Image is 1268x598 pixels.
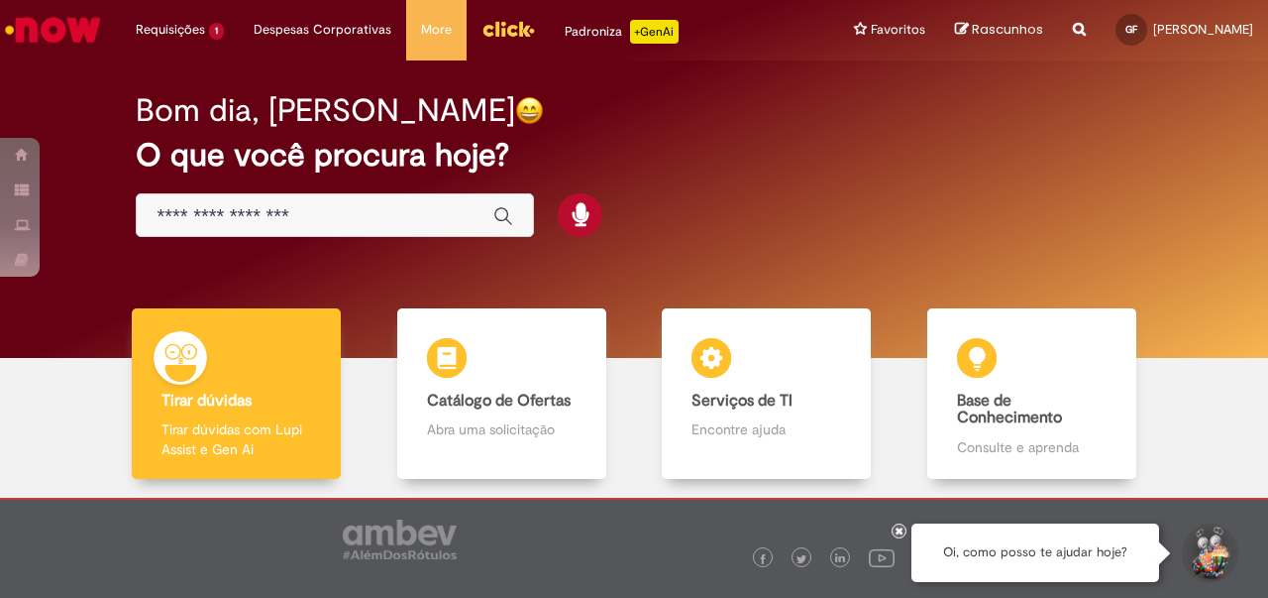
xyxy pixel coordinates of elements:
[343,520,457,559] img: logo_footer_ambev_rotulo_gray.png
[869,544,895,570] img: logo_footer_youtube.png
[104,308,370,480] a: Tirar dúvidas Tirar dúvidas com Lupi Assist e Gen Ai
[254,20,391,40] span: Despesas Corporativas
[209,23,224,40] span: 1
[136,138,1131,173] h2: O que você procura hoje?
[421,20,452,40] span: More
[161,391,252,411] b: Tirar dúvidas
[515,96,544,125] img: happy-face.png
[957,391,1062,428] b: Base de Conhecimento
[1179,524,1238,583] button: Iniciar Conversa de Suporte
[630,20,679,44] p: +GenAi
[899,308,1165,480] a: Base de Conhecimento Consulte e aprenda
[758,554,768,564] img: logo_footer_facebook.png
[481,14,535,44] img: click_logo_yellow_360x200.png
[565,20,679,44] div: Padroniza
[136,20,205,40] span: Requisições
[136,93,515,128] h2: Bom dia, [PERSON_NAME]
[957,437,1107,457] p: Consulte e aprenda
[835,553,845,565] img: logo_footer_linkedin.png
[955,21,1043,40] a: Rascunhos
[871,20,925,40] span: Favoritos
[691,391,792,411] b: Serviços de TI
[691,419,841,439] p: Encontre ajuda
[370,308,635,480] a: Catálogo de Ofertas Abra uma solicitação
[1153,21,1253,38] span: [PERSON_NAME]
[427,419,577,439] p: Abra uma solicitação
[2,10,104,50] img: ServiceNow
[972,20,1043,39] span: Rascunhos
[1125,23,1137,36] span: GF
[634,308,899,480] a: Serviços de TI Encontre ajuda
[161,419,311,459] p: Tirar dúvidas com Lupi Assist e Gen Ai
[911,524,1159,582] div: Oi, como posso te ajudar hoje?
[796,554,806,564] img: logo_footer_twitter.png
[427,391,571,411] b: Catálogo de Ofertas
